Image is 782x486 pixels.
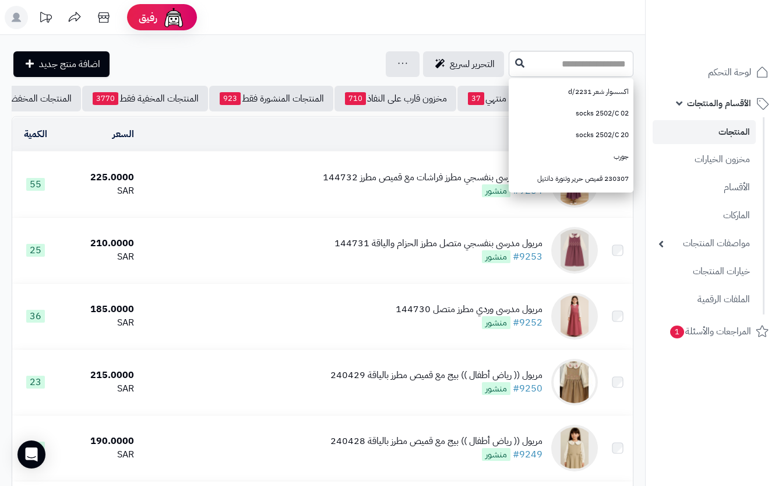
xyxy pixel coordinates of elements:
a: socks 2502/C 02 [509,103,633,124]
div: مريول (( رياض أطفال )) بيج مع قميص مطرز بالياقة 240429 [330,369,543,382]
a: socks 2502/C 20 [509,124,633,146]
a: #9253 [513,250,543,264]
span: 25 [26,244,45,257]
span: اضافة منتج جديد [39,57,100,71]
div: مريول مدرسي بنفسجي مطرز فراشات مع قميص مطرز 144732 [323,171,543,184]
a: مخزون الخيارات [653,147,756,172]
span: رفيق [139,11,157,25]
a: المنتجات [653,120,756,144]
a: مخزون منتهي37 [457,86,543,111]
span: منشور [482,184,510,197]
a: الأقسام [653,175,756,200]
div: SAR [63,316,134,330]
a: تحديثات المنصة [31,6,60,32]
div: 190.0000 [63,435,134,448]
div: مريول مدرسي وردي مطرز متصل 144730 [396,303,543,316]
span: 37 [468,92,484,105]
div: SAR [63,184,134,198]
a: #9250 [513,382,543,396]
a: #9252 [513,316,543,330]
div: 185.0000 [63,303,134,316]
a: المنتجات المخفية فقط3770 [82,86,208,111]
div: SAR [63,448,134,461]
span: منشور [482,448,510,461]
span: 23 [26,376,45,389]
span: 710 [345,92,366,105]
a: لوحة التحكم [653,58,775,86]
div: مريول (( رياض أطفال )) بيج مع قميص مطرز بالياقة 240428 [330,435,543,448]
a: الماركات [653,203,756,228]
a: الكمية [24,127,47,141]
span: 1 [670,326,684,339]
a: المنتجات المنشورة فقط923 [209,86,333,111]
span: 923 [220,92,241,105]
a: اكسسوار شعر 2231/d [509,81,633,103]
img: ai-face.png [162,6,185,29]
span: 36 [26,310,45,323]
span: 55 [26,178,45,191]
div: 215.0000 [63,369,134,382]
img: مريول مدرسي بنفسجي متصل مطرز الحزام والياقة 144731 [551,227,598,274]
a: التحرير لسريع [423,51,504,77]
img: logo-2.png [703,22,771,47]
div: 225.0000 [63,171,134,184]
img: مريول (( رياض أطفال )) بيج مع قميص مطرز بالياقة 240428 [551,425,598,471]
div: SAR [63,382,134,396]
a: المراجعات والأسئلة1 [653,317,775,345]
a: مخزون قارب على النفاذ710 [334,86,456,111]
span: منشور [482,250,510,263]
span: 3770 [93,92,118,105]
div: SAR [63,250,134,264]
a: السعر [112,127,134,141]
a: #9249 [513,447,543,461]
a: الملفات الرقمية [653,287,756,312]
a: مواصفات المنتجات [653,231,756,256]
a: اضافة منتج جديد [13,51,110,77]
span: لوحة التحكم [708,64,751,81]
span: التحرير لسريع [450,57,495,71]
span: منشور [482,316,510,329]
a: خيارات المنتجات [653,259,756,284]
div: Open Intercom Messenger [17,440,45,468]
a: جورب [509,146,633,167]
img: مريول (( رياض أطفال )) بيج مع قميص مطرز بالياقة 240429 [551,359,598,405]
span: المراجعات والأسئلة [669,323,751,340]
span: الأقسام والمنتجات [687,95,751,111]
img: مريول مدرسي وردي مطرز متصل 144730 [551,293,598,340]
div: 210.0000 [63,237,134,250]
div: مريول مدرسي بنفسجي متصل مطرز الحزام والياقة 144731 [334,237,543,250]
a: 230307 قميص حرير وتنورة دانتيل [509,168,633,190]
span: منشور [482,382,510,395]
